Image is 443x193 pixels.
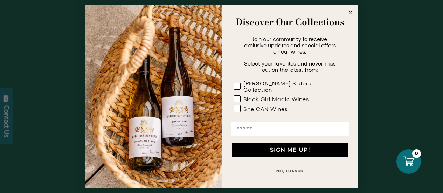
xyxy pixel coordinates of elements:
[243,106,288,112] div: She CAN Wines
[85,5,222,188] img: 42653730-7e35-4af7-a99d-12bf478283cf.jpeg
[231,122,349,136] input: Email
[231,164,349,178] button: NO, THANKS
[236,15,344,29] strong: Discover Our Collections
[244,60,335,73] span: Select your favorites and never miss out on the latest from:
[244,36,336,55] span: Join our community to receive exclusive updates and special offers on our wines.
[243,80,335,93] div: [PERSON_NAME] Sisters Collection
[412,149,421,158] div: 0
[232,143,348,157] button: SIGN ME UP!
[346,8,355,16] button: Close dialog
[243,96,309,102] div: Black Girl Magic Wines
